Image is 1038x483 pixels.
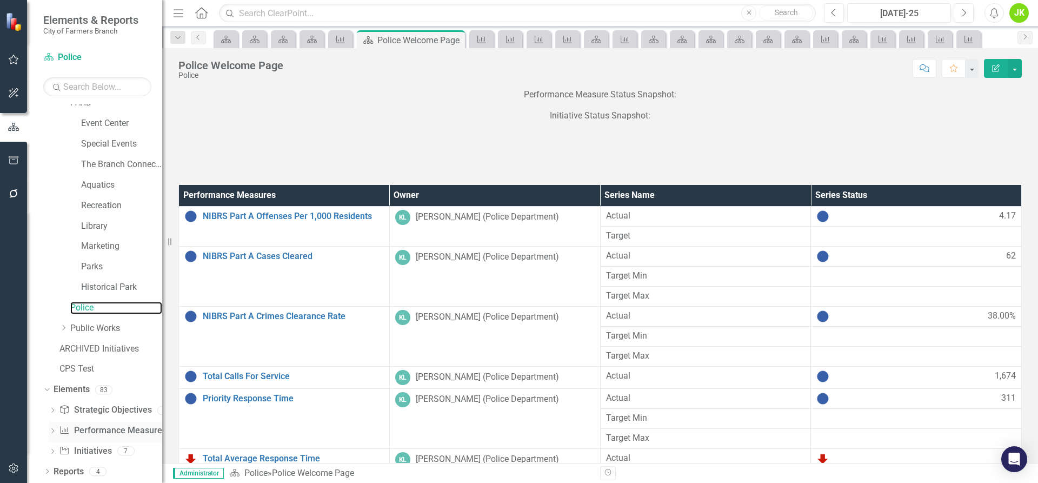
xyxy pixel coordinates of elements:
td: Double-Click to Edit [600,388,811,408]
a: Public Works [70,322,162,335]
a: NIBRS Part A Crimes Clearance Rate [203,312,384,321]
a: Historical Park [81,281,162,294]
a: Total Average Response Time [203,454,384,464]
span: Target Max [606,290,806,302]
div: 4 [157,406,175,415]
small: City of Farmers Branch [43,27,138,35]
td: Double-Click to Edit [811,408,1022,428]
span: Target Min [606,412,806,425]
img: Below Plan [816,452,829,465]
td: Double-Click to Edit [600,206,811,226]
td: Double-Click to Edit [600,326,811,346]
img: No Information [816,210,829,223]
td: Double-Click to Edit [600,408,811,428]
div: Police Welcome Page [272,468,354,478]
td: Double-Click to Edit [811,366,1022,388]
td: Double-Click to Edit [811,326,1022,346]
td: Double-Click to Edit Right Click for Context Menu [179,366,390,388]
input: Search ClearPoint... [219,4,816,23]
a: Elements [54,383,90,396]
div: Police Welcome Page [377,34,462,47]
td: Double-Click to Edit [811,346,1022,366]
button: Search [759,5,813,21]
button: JK [1009,3,1029,23]
span: Target [606,230,806,242]
td: Double-Click to Edit [389,306,600,366]
a: Strategic Objectives [59,404,151,416]
a: Recreation [81,200,162,212]
a: Priority Response Time [203,394,384,403]
img: No Information [184,250,197,263]
td: Double-Click to Edit Right Click for Context Menu [179,306,390,366]
td: Double-Click to Edit [811,448,1022,468]
img: ClearPoint Strategy [5,12,25,32]
div: KL [395,370,410,385]
p: Performance Measure Status Snapshot: [178,89,1022,103]
span: Target Max [606,350,806,362]
div: [PERSON_NAME] (Police Department) [416,311,559,323]
span: 4.17 [999,210,1016,223]
span: 311 [1001,392,1016,405]
div: [DATE]-25 [851,7,947,20]
td: Double-Click to Edit [811,306,1022,326]
img: No Information [816,310,829,323]
span: 38.00% [988,310,1016,323]
a: Police [244,468,268,478]
img: Below Plan [184,452,197,465]
a: CPS Test [59,363,162,375]
input: Search Below... [43,77,151,96]
a: Police [70,302,162,314]
div: KL [395,310,410,325]
span: 62 [1006,250,1016,263]
img: No Information [816,392,829,405]
div: Open Intercom Messenger [1001,446,1027,472]
a: Special Events [81,138,162,150]
td: Double-Click to Edit [811,266,1022,286]
td: Double-Click to Edit [600,266,811,286]
td: Double-Click to Edit [600,286,811,306]
div: [PERSON_NAME] (Police Department) [416,453,559,466]
td: Double-Click to Edit [389,388,600,448]
a: NIBRS Part A Cases Cleared [203,252,384,261]
td: Double-Click to Edit [389,366,600,388]
td: Double-Click to Edit Right Click for Context Menu [179,388,390,448]
div: Police [178,71,283,80]
a: Event Center [81,117,162,130]
div: Police Welcome Page [178,59,283,71]
a: Aquatics [81,179,162,191]
span: Actual [606,452,806,465]
span: Actual [606,310,806,322]
a: Performance Measures [59,425,166,437]
div: 83 [95,385,112,394]
img: No Information [816,370,829,383]
td: Double-Click to Edit [600,226,811,246]
button: [DATE]-25 [847,3,951,23]
span: 1,674 [995,370,1016,383]
div: [PERSON_NAME] (Police Department) [416,371,559,383]
img: No Information [184,310,197,323]
span: Elements & Reports [43,14,138,27]
div: 4 [89,467,107,476]
a: Reports [54,466,84,478]
td: Double-Click to Edit [811,286,1022,306]
td: Double-Click to Edit [811,388,1022,408]
td: Double-Click to Edit [389,206,600,246]
td: Double-Click to Edit [600,246,811,266]
img: No Information [184,210,197,223]
a: Initiatives [59,445,111,458]
td: Double-Click to Edit [811,246,1022,266]
td: Double-Click to Edit [600,366,811,388]
img: No Information [184,392,197,405]
div: KL [395,250,410,265]
img: No Information [184,370,197,383]
td: Double-Click to Edit Right Click for Context Menu [179,246,390,306]
div: KL [395,210,410,225]
p: Initiative Status Snapshot: [178,108,1022,124]
div: 7 [117,447,135,456]
div: KL [395,452,410,467]
div: KL [395,392,410,407]
a: Police [43,51,151,64]
a: The Branch Connection [81,158,162,171]
td: Double-Click to Edit [811,428,1022,448]
div: [PERSON_NAME] (Police Department) [416,393,559,406]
